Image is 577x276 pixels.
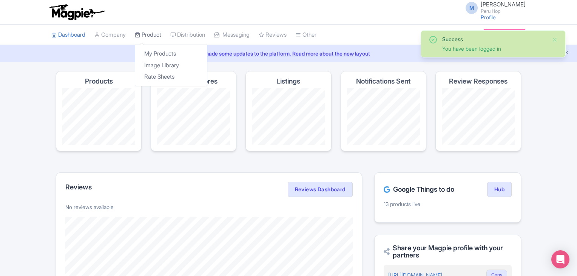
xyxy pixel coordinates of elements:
p: 13 products live [384,200,512,208]
a: Profile [481,14,496,20]
small: Peru Hop [481,9,526,14]
h4: Review Responses [449,78,508,85]
span: M [466,2,478,14]
a: M [PERSON_NAME] Peru Hop [461,2,526,14]
p: No reviews available [65,203,353,211]
img: logo-ab69f6fb50320c5b225c76a69d11143b.png [48,4,106,20]
a: My Products [135,48,207,60]
div: Open Intercom Messenger [551,250,569,268]
div: You have been logged in [442,45,546,53]
a: Reviews [259,25,287,45]
a: Reviews Dashboard [288,182,353,197]
a: Subscription [483,29,526,40]
a: Product [135,25,161,45]
a: Hub [487,182,512,197]
h4: Products [85,78,113,85]
h2: Reviews [65,183,92,191]
a: Dashboard [51,25,85,45]
button: Close announcement [564,49,569,57]
button: Close [552,35,558,44]
a: Rate Sheets [135,71,207,83]
span: [PERSON_NAME] [481,1,526,8]
a: Distribution [170,25,205,45]
a: We made some updates to the platform. Read more about the new layout [5,50,572,57]
a: Other [296,25,316,45]
h2: Share your Magpie profile with your partners [384,244,512,259]
a: Messaging [214,25,250,45]
div: Success [442,35,546,43]
h4: Notifications Sent [356,78,410,85]
a: Company [94,25,126,45]
a: Image Library [135,60,207,71]
h4: Listings [276,78,300,85]
h2: Google Things to do [384,186,454,193]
